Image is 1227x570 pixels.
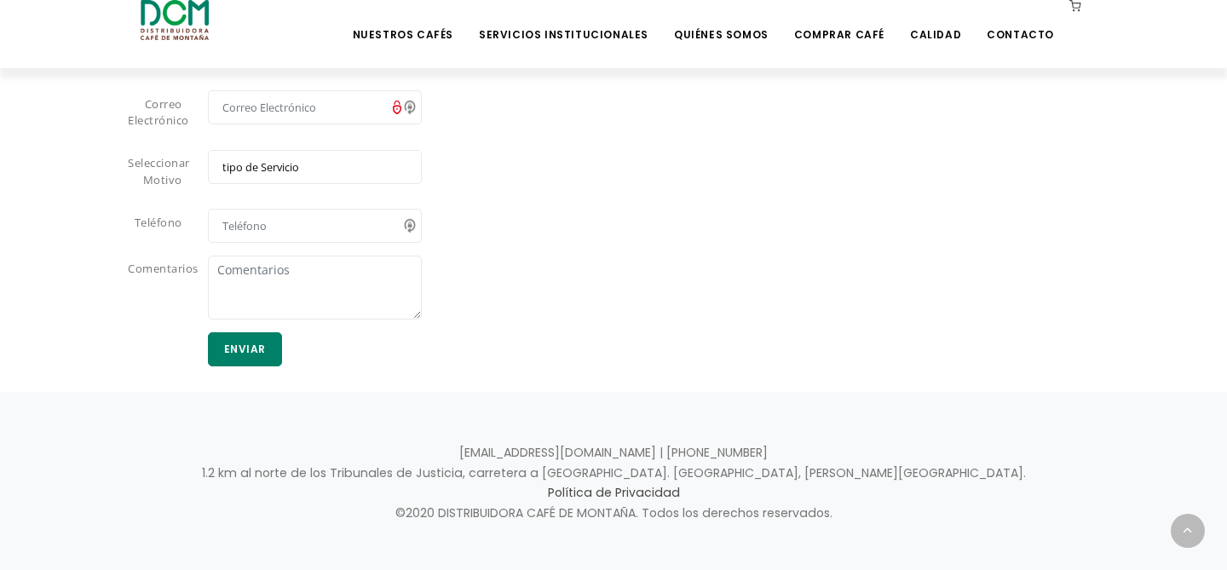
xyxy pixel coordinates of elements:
[115,256,195,317] label: Comentarios
[976,2,1064,42] a: Contacto
[208,209,422,243] input: Teléfono
[469,2,659,42] a: Servicios Institucionales
[115,90,195,135] label: Correo Electrónico
[141,443,1086,525] p: [EMAIL_ADDRESS][DOMAIN_NAME] | [PHONE_NUMBER] 1.2 km al norte de los Tribunales de Justicia, carr...
[343,2,464,42] a: Nuestros Cafés
[900,2,971,42] a: Calidad
[208,332,282,366] button: Enviar
[784,2,895,42] a: Comprar Café
[208,90,422,124] input: Correo Electrónico
[664,2,779,42] a: Quiénes Somos
[548,484,680,501] a: Política de Privacidad
[115,150,195,194] label: Seleccionar Motivo
[115,209,195,239] label: Teléfono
